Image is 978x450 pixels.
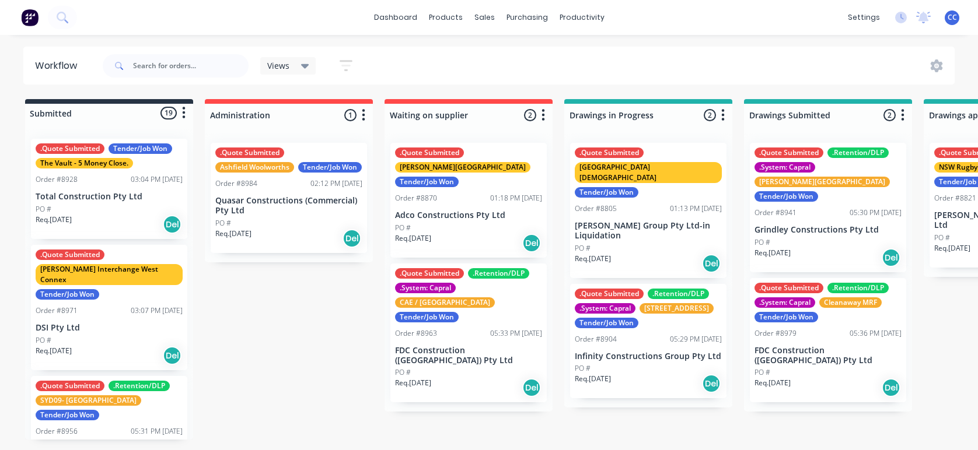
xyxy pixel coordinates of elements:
[702,374,721,393] div: Del
[395,223,411,233] p: PO #
[755,177,890,187] div: [PERSON_NAME][GEOGRAPHIC_DATA]
[109,143,172,154] div: Tender/Job Won
[469,9,501,26] div: sales
[109,381,170,391] div: .Retention/DLP
[395,312,459,322] div: Tender/Job Won
[575,289,644,299] div: .Quote Submitted
[390,263,547,403] div: .Quote Submitted.Retention/DLP.System: CapralCAE / [GEOGRAPHIC_DATA]Tender/Job WonOrder #896305:3...
[575,334,617,344] div: Order #8904
[395,367,411,378] p: PO #
[819,297,882,308] div: Cleanaway MRF
[755,367,770,378] p: PO #
[850,328,902,339] div: 05:36 PM [DATE]
[211,143,367,253] div: .Quote SubmittedAshfield WoolworthsTender/Job WonOrder #898402:12 PM [DATE]Quasar Constructions (...
[468,268,529,279] div: .Retention/DLP
[131,174,183,185] div: 03:04 PM [DATE]
[575,374,611,384] p: Req. [DATE]
[670,334,722,344] div: 05:29 PM [DATE]
[522,234,541,252] div: Del
[163,215,181,234] div: Del
[36,395,141,406] div: SYD09- [GEOGRAPHIC_DATA]
[395,378,431,388] p: Req. [DATE]
[575,254,611,264] p: Req. [DATE]
[575,162,722,183] div: [GEOGRAPHIC_DATA][DEMOGRAPHIC_DATA]
[36,346,72,356] p: Req. [DATE]
[490,328,542,339] div: 05:33 PM [DATE]
[842,9,886,26] div: settings
[36,204,51,215] p: PO #
[131,305,183,316] div: 03:07 PM [DATE]
[215,147,284,158] div: .Quote Submitted
[882,378,900,397] div: Del
[575,147,644,158] div: .Quote Submitted
[750,143,906,272] div: .Quote Submitted.Retention/DLP.System: Capral[PERSON_NAME][GEOGRAPHIC_DATA]Tender/Job WonOrder #8...
[395,268,464,279] div: .Quote Submitted
[934,233,950,243] p: PO #
[36,158,133,168] div: The Vault - 5 Money Close.
[395,162,530,173] div: [PERSON_NAME][GEOGRAPHIC_DATA]
[395,233,431,244] p: Req. [DATE]
[755,297,815,308] div: .System: Capral
[882,248,900,267] div: Del
[640,303,714,314] div: [STREET_ADDRESS]
[36,174,78,185] div: Order #8928
[948,12,957,23] span: CC
[31,245,187,370] div: .Quote Submitted[PERSON_NAME] Interchange West ConnexTender/Job WonOrder #897103:07 PM [DATE]DSI ...
[423,9,469,26] div: products
[570,143,726,278] div: .Quote Submitted[GEOGRAPHIC_DATA][DEMOGRAPHIC_DATA]Tender/Job WonOrder #880501:13 PM [DATE][PERSO...
[215,218,231,228] p: PO #
[755,225,902,235] p: Grindley Constructions Pty Ltd
[755,328,797,339] div: Order #8979
[850,208,902,218] div: 05:30 PM [DATE]
[36,192,183,202] p: Total Construction Pty Ltd
[36,143,104,154] div: .Quote Submitted
[755,248,791,258] p: Req. [DATE]
[755,237,770,248] p: PO #
[670,203,722,214] div: 01:13 PM [DATE]
[36,335,51,346] p: PO #
[575,221,722,241] p: [PERSON_NAME] Group Pty Ltd-in Liquidation
[755,162,815,173] div: .System: Capral
[395,283,456,293] div: .System: Capral
[163,346,181,365] div: Del
[310,178,362,189] div: 02:12 PM [DATE]
[36,289,99,300] div: Tender/Job Won
[934,243,970,254] p: Req. [DATE]
[31,139,187,239] div: .Quote SubmittedTender/Job WonThe Vault - 5 Money Close.Order #892803:04 PM [DATE]Total Construct...
[827,283,889,293] div: .Retention/DLP
[575,351,722,361] p: Infinity Constructions Group Pty Ltd
[755,208,797,218] div: Order #8941
[36,264,183,285] div: [PERSON_NAME] Interchange West Connex
[501,9,554,26] div: purchasing
[298,162,362,173] div: Tender/Job Won
[570,284,726,399] div: .Quote Submitted.Retention/DLP.System: Capral[STREET_ADDRESS]Tender/Job WonOrder #890405:29 PM [D...
[36,249,104,260] div: .Quote Submitted
[755,378,791,388] p: Req. [DATE]
[390,143,547,258] div: .Quote Submitted[PERSON_NAME][GEOGRAPHIC_DATA]Tender/Job WonOrder #887001:18 PM [DATE]Adco Constr...
[215,178,257,189] div: Order #8984
[575,318,638,328] div: Tender/Job Won
[133,54,249,78] input: Search for orders...
[36,426,78,437] div: Order #8956
[827,147,889,158] div: .Retention/DLP
[36,381,104,391] div: .Quote Submitted
[215,228,252,239] p: Req. [DATE]
[267,59,289,72] span: Views
[36,305,78,316] div: Order #8971
[395,147,464,158] div: .Quote Submitted
[215,162,294,173] div: Ashfield Woolworths
[755,346,902,365] p: FDC Construction ([GEOGRAPHIC_DATA]) Pty Ltd
[21,9,39,26] img: Factory
[755,147,823,158] div: .Quote Submitted
[755,283,823,293] div: .Quote Submitted
[36,323,183,333] p: DSI Pty Ltd
[755,191,818,202] div: Tender/Job Won
[131,426,183,437] div: 05:31 PM [DATE]
[36,215,72,225] p: Req. [DATE]
[750,278,906,403] div: .Quote Submitted.Retention/DLP.System: CapralCleanaway MRFTender/Job WonOrder #897905:36 PM [DATE...
[395,328,437,339] div: Order #8963
[395,346,542,365] p: FDC Construction ([GEOGRAPHIC_DATA]) Pty Ltd
[395,177,459,187] div: Tender/Job Won
[395,193,437,203] div: Order #8870
[395,210,542,220] p: Adco Constructions Pty Ltd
